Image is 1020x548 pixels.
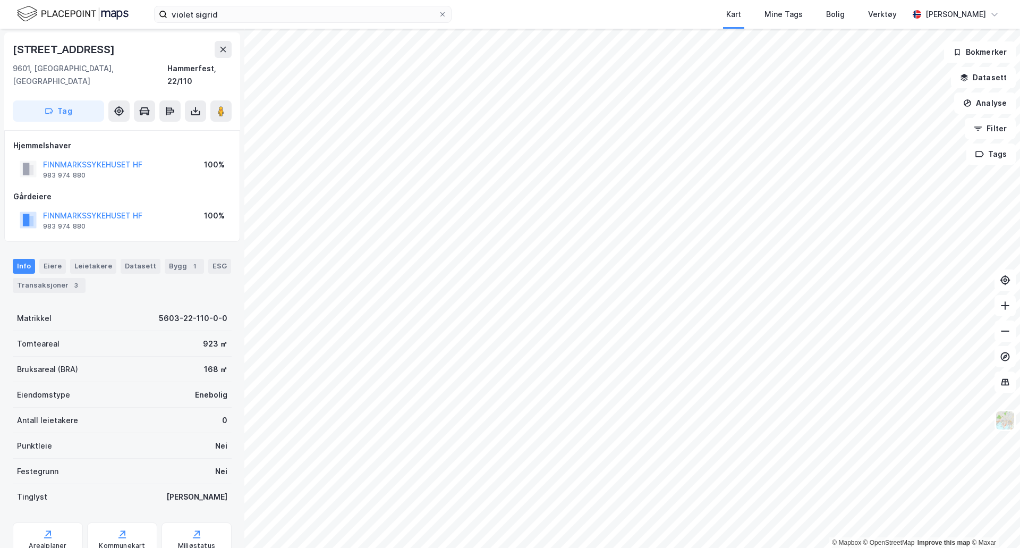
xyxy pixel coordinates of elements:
[826,8,845,21] div: Bolig
[863,539,915,546] a: OpenStreetMap
[167,6,438,22] input: Søk på adresse, matrikkel, gårdeiere, leietakere eller personer
[17,5,129,23] img: logo.f888ab2527a4732fd821a326f86c7f29.svg
[17,338,59,350] div: Tomteareal
[17,414,78,427] div: Antall leietakere
[222,414,227,427] div: 0
[954,92,1016,114] button: Analyse
[13,62,167,88] div: 9601, [GEOGRAPHIC_DATA], [GEOGRAPHIC_DATA]
[17,465,58,478] div: Festegrunn
[17,440,52,452] div: Punktleie
[13,41,117,58] div: [STREET_ADDRESS]
[159,312,227,325] div: 5603-22-110-0-0
[965,118,1016,139] button: Filter
[13,259,35,274] div: Info
[39,259,66,274] div: Eiere
[17,491,47,503] div: Tinglyst
[204,209,225,222] div: 100%
[189,261,200,272] div: 1
[726,8,741,21] div: Kart
[967,497,1020,548] iframe: Chat Widget
[13,100,104,122] button: Tag
[70,259,116,274] div: Leietakere
[967,497,1020,548] div: Kontrollprogram for chat
[13,190,231,203] div: Gårdeiere
[925,8,986,21] div: [PERSON_NAME]
[17,312,52,325] div: Matrikkel
[17,389,70,401] div: Eiendomstype
[868,8,897,21] div: Verktøy
[832,539,861,546] a: Mapbox
[764,8,803,21] div: Mine Tags
[17,363,78,376] div: Bruksareal (BRA)
[121,259,160,274] div: Datasett
[13,278,86,293] div: Transaksjoner
[43,222,86,231] div: 983 974 880
[208,259,231,274] div: ESG
[204,158,225,171] div: 100%
[966,144,1016,165] button: Tags
[203,338,227,350] div: 923 ㎡
[204,363,227,376] div: 168 ㎡
[43,171,86,180] div: 983 974 880
[995,410,1015,431] img: Z
[165,259,204,274] div: Bygg
[71,280,81,291] div: 3
[13,139,231,152] div: Hjemmelshaver
[951,67,1016,88] button: Datasett
[166,491,227,503] div: [PERSON_NAME]
[215,465,227,478] div: Nei
[944,41,1016,63] button: Bokmerker
[167,62,232,88] div: Hammerfest, 22/110
[215,440,227,452] div: Nei
[917,539,970,546] a: Improve this map
[195,389,227,401] div: Enebolig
